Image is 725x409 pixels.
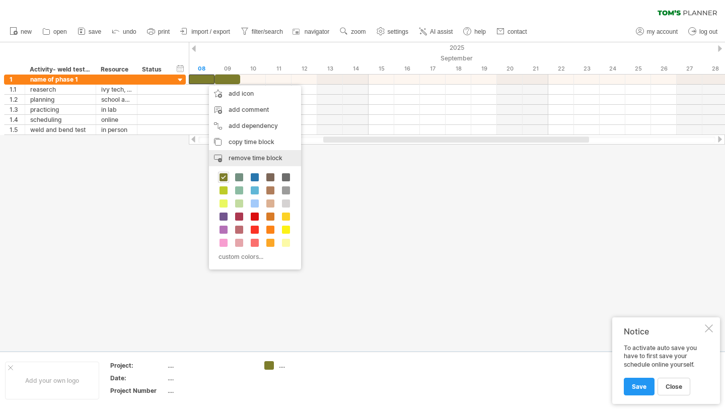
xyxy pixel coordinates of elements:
div: Monday, 8 September 2025 [189,63,214,74]
span: undo [123,28,136,35]
div: Saturday, 27 September 2025 [677,63,702,74]
div: Monday, 22 September 2025 [548,63,574,74]
span: contact [507,28,527,35]
a: contact [494,25,530,38]
div: in person [101,125,132,134]
div: add icon [209,86,301,102]
div: Sunday, 14 September 2025 [343,63,369,74]
a: navigator [291,25,332,38]
div: Tuesday, 16 September 2025 [394,63,420,74]
div: .... [168,386,252,395]
span: Save [632,383,646,390]
div: reaserch [30,85,91,94]
span: zoom [351,28,366,35]
a: save [75,25,104,38]
div: Add your own logo [5,362,99,399]
div: Project: [110,361,166,370]
div: 1.5 [10,125,25,134]
span: copy time block [229,138,274,146]
div: Thursday, 11 September 2025 [266,63,292,74]
span: new [21,28,32,35]
div: Wednesday, 10 September 2025 [240,63,266,74]
div: Monday, 15 September 2025 [369,63,394,74]
a: new [7,25,35,38]
span: filter/search [252,28,283,35]
span: open [53,28,67,35]
div: .... [279,361,334,370]
a: zoom [337,25,369,38]
a: help [461,25,489,38]
div: Tuesday, 23 September 2025 [574,63,600,74]
div: Wednesday, 17 September 2025 [420,63,446,74]
div: custom colors... [214,250,293,263]
div: school and self [101,95,132,104]
div: Wednesday, 24 September 2025 [600,63,625,74]
div: Friday, 26 September 2025 [651,63,677,74]
div: weld and bend test [30,125,91,134]
div: scheduling [30,115,91,124]
a: settings [374,25,411,38]
div: Date: [110,374,166,382]
span: import / export [191,28,230,35]
div: Friday, 12 September 2025 [292,63,317,74]
div: 1.3 [10,105,25,114]
a: log out [686,25,720,38]
div: add dependency [209,118,301,134]
a: print [144,25,173,38]
div: Project Number [110,386,166,395]
div: add comment [209,102,301,118]
div: Status [142,64,164,75]
div: Saturday, 20 September 2025 [497,63,523,74]
div: in lab [101,105,132,114]
div: planning [30,95,91,104]
a: Save [624,378,655,395]
div: Thursday, 25 September 2025 [625,63,651,74]
div: Activity- weld test for job [30,64,90,75]
span: my account [647,28,678,35]
div: Notice [624,326,703,336]
span: navigator [305,28,329,35]
a: undo [109,25,139,38]
div: 1.4 [10,115,25,124]
span: remove time block [229,154,282,162]
div: .... [168,361,252,370]
span: print [158,28,170,35]
span: save [89,28,101,35]
div: Tuesday, 9 September 2025 [214,63,240,74]
a: open [40,25,70,38]
span: settings [388,28,408,35]
div: 1.1 [10,85,25,94]
div: Sunday, 21 September 2025 [523,63,548,74]
div: To activate auto save you have to first save your schedule online yourself. [624,344,703,395]
span: close [666,383,682,390]
div: name of phase 1 [30,75,91,84]
a: AI assist [416,25,456,38]
div: .... [168,374,252,382]
span: log out [699,28,717,35]
div: Friday, 19 September 2025 [471,63,497,74]
a: close [658,378,690,395]
div: practicing [30,105,91,114]
div: online [101,115,132,124]
div: ivy tech, and the job [101,85,132,94]
div: 1.2 [10,95,25,104]
a: my account [633,25,681,38]
div: Resource [101,64,131,75]
div: 1 [10,75,25,84]
span: help [474,28,486,35]
a: import / export [178,25,233,38]
a: filter/search [238,25,286,38]
div: Thursday, 18 September 2025 [446,63,471,74]
span: AI assist [430,28,453,35]
div: Saturday, 13 September 2025 [317,63,343,74]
